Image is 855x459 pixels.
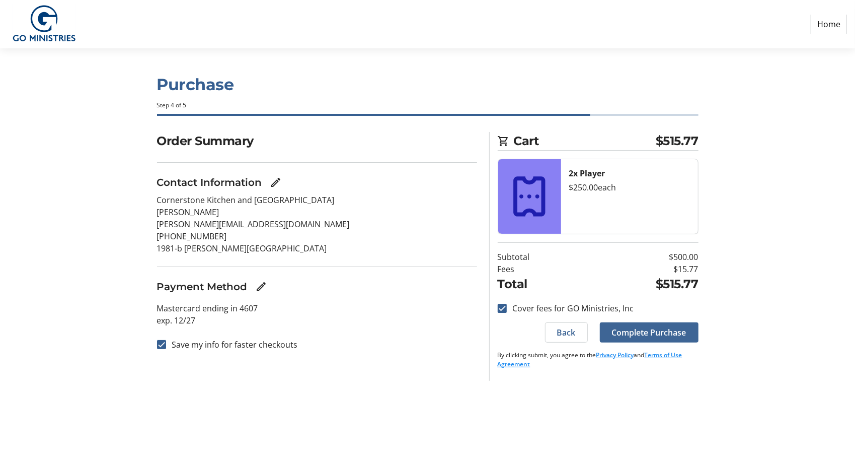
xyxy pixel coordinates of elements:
[157,101,698,110] div: Step 4 of 5
[514,132,656,150] span: Cart
[8,4,80,44] img: GO Ministries, Inc's Logo
[166,339,298,351] label: Save my info for faster checkouts
[569,181,690,193] div: $250.00 each
[569,168,605,179] strong: 2x Player
[507,302,634,314] label: Cover fees for GO Ministries, Inc
[498,263,584,275] td: Fees
[600,322,698,343] button: Complete Purchase
[498,251,584,263] td: Subtotal
[157,194,477,206] p: Cornerstone Kitchen and [GEOGRAPHIC_DATA]
[157,73,698,97] h1: Purchase
[811,15,847,34] a: Home
[656,132,698,150] span: $515.77
[612,326,686,339] span: Complete Purchase
[545,322,588,343] button: Back
[557,326,576,339] span: Back
[157,230,477,242] p: [PHONE_NUMBER]
[157,242,477,254] p: 1981-b [PERSON_NAME][GEOGRAPHIC_DATA]
[498,351,698,369] p: By clicking submit, you agree to the and
[157,175,262,190] h3: Contact Information
[157,132,477,150] h2: Order Summary
[157,206,477,218] p: [PERSON_NAME]
[498,351,682,368] a: Terms of Use Agreement
[584,263,698,275] td: $15.77
[157,302,477,326] p: Mastercard ending in 4607 exp. 12/27
[584,275,698,293] td: $515.77
[157,218,477,230] p: [PERSON_NAME][EMAIL_ADDRESS][DOMAIN_NAME]
[498,275,584,293] td: Total
[584,251,698,263] td: $500.00
[596,351,634,359] a: Privacy Policy
[157,279,248,294] h3: Payment Method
